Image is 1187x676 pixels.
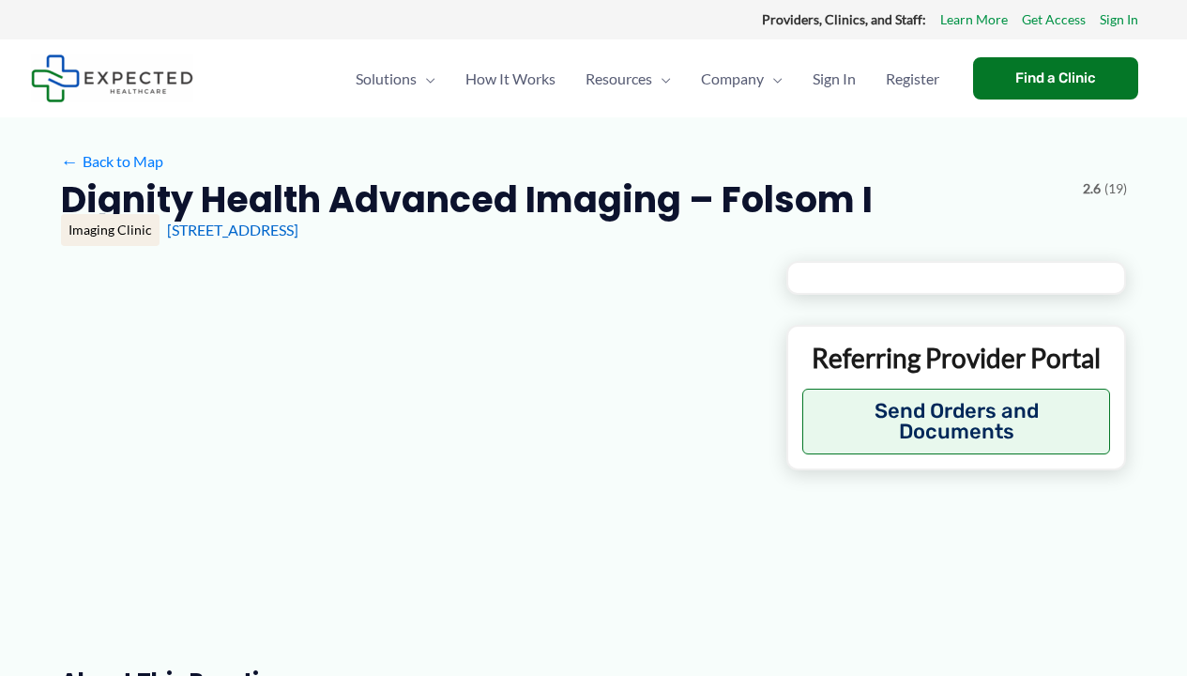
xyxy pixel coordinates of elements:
[1022,8,1086,32] a: Get Access
[61,177,873,223] h2: Dignity Health Advanced Imaging – Folsom I
[450,46,571,112] a: How It Works
[1083,177,1101,201] span: 2.6
[61,147,163,176] a: ←Back to Map
[686,46,798,112] a: CompanyMenu Toggle
[701,46,764,112] span: Company
[886,46,939,112] span: Register
[940,8,1008,32] a: Learn More
[31,54,193,102] img: Expected Healthcare Logo - side, dark font, small
[417,46,435,112] span: Menu Toggle
[61,214,160,246] div: Imaging Clinic
[586,46,652,112] span: Resources
[1104,177,1127,201] span: (19)
[802,389,1111,454] button: Send Orders and Documents
[652,46,671,112] span: Menu Toggle
[762,11,926,27] strong: Providers, Clinics, and Staff:
[356,46,417,112] span: Solutions
[973,57,1138,100] a: Find a Clinic
[764,46,783,112] span: Menu Toggle
[167,221,298,238] a: [STREET_ADDRESS]
[341,46,954,112] nav: Primary Site Navigation
[571,46,686,112] a: ResourcesMenu Toggle
[813,46,856,112] span: Sign In
[341,46,450,112] a: SolutionsMenu Toggle
[61,152,79,170] span: ←
[1100,8,1138,32] a: Sign In
[871,46,954,112] a: Register
[465,46,555,112] span: How It Works
[802,341,1111,375] p: Referring Provider Portal
[798,46,871,112] a: Sign In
